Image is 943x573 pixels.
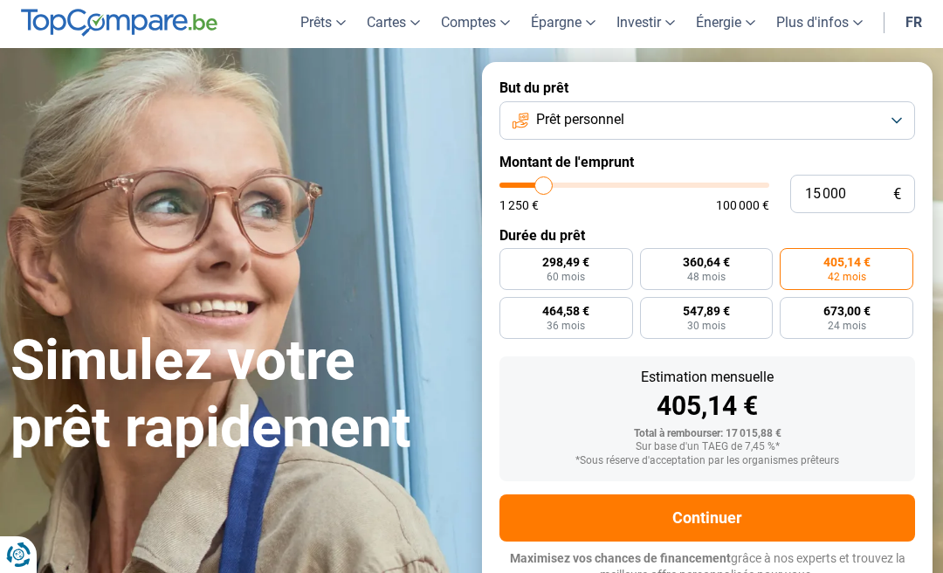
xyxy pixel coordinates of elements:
span: 464,58 € [542,305,589,317]
button: Continuer [499,494,915,542]
div: *Sous réserve d'acceptation par les organismes prêteurs [513,455,901,467]
div: 405,14 € [513,393,901,419]
span: 30 mois [687,321,726,331]
span: 547,89 € [683,305,730,317]
button: Prêt personnel [499,101,915,140]
div: Total à rembourser: 17 015,88 € [513,428,901,440]
label: Durée du prêt [499,227,915,244]
div: Estimation mensuelle [513,370,901,384]
span: 405,14 € [823,256,871,268]
div: Sur base d'un TAEG de 7,45 %* [513,441,901,453]
span: 24 mois [828,321,866,331]
span: 100 000 € [716,199,769,211]
span: Prêt personnel [536,110,624,129]
h1: Simulez votre prêt rapidement [10,328,461,462]
label: Montant de l'emprunt [499,154,915,170]
span: Maximisez vos chances de financement [510,551,731,565]
span: 48 mois [687,272,726,282]
span: 360,64 € [683,256,730,268]
span: 36 mois [547,321,585,331]
span: 673,00 € [823,305,871,317]
span: € [893,187,901,202]
span: 60 mois [547,272,585,282]
span: 42 mois [828,272,866,282]
span: 1 250 € [499,199,539,211]
span: 298,49 € [542,256,589,268]
label: But du prêt [499,79,915,96]
img: TopCompare [21,9,217,37]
